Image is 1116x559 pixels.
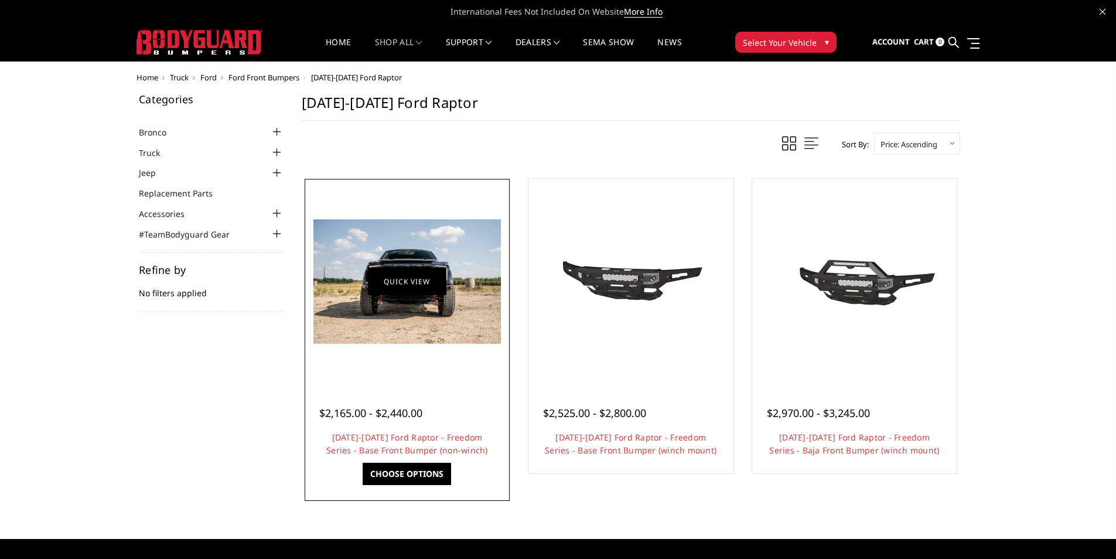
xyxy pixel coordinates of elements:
span: $2,970.00 - $3,245.00 [767,406,870,420]
a: 2021-2025 Ford Raptor - Freedom Series - Baja Front Bumper (winch mount) 2021-2025 Ford Raptor - ... [755,182,954,381]
a: Choose Options [363,463,451,485]
a: [DATE]-[DATE] Ford Raptor - Freedom Series - Base Front Bumper (winch mount) [545,432,716,456]
a: Quick view [368,267,446,295]
a: Ford Front Bumpers [228,72,299,83]
span: $2,525.00 - $2,800.00 [543,406,646,420]
a: Replacement Parts [139,187,227,199]
a: Accessories [139,208,199,220]
span: 0 [936,38,944,46]
a: Truck [170,72,189,83]
a: #TeamBodyguard Gear [139,228,244,240]
a: Jeep [139,167,170,179]
span: Account [872,36,910,47]
img: 2021-2025 Ford Raptor - Freedom Series - Base Front Bumper (non-winch) [313,219,501,344]
a: More Info [624,6,663,18]
span: ▾ [825,36,829,48]
a: 2021-2025 Ford Raptor - Freedom Series - Base Front Bumper (winch mount) [531,182,731,381]
img: 2021-2025 Ford Raptor - Freedom Series - Base Front Bumper (winch mount) [537,238,725,326]
a: News [657,38,681,61]
span: [DATE]-[DATE] Ford Raptor [311,72,402,83]
a: Bronco [139,126,181,138]
span: Cart [914,36,934,47]
span: Select Your Vehicle [743,36,817,49]
img: BODYGUARD BUMPERS [136,30,262,55]
a: Truck [139,147,175,159]
iframe: Chat Widget [1057,503,1116,559]
a: Home [136,72,158,83]
h1: [DATE]-[DATE] Ford Raptor [302,94,960,121]
a: Cart 0 [914,26,944,58]
a: SEMA Show [583,38,634,61]
a: [DATE]-[DATE] Ford Raptor - Freedom Series - Baja Front Bumper (winch mount) [769,432,939,456]
div: No filters applied [139,265,284,311]
span: $2,165.00 - $2,440.00 [319,406,422,420]
h5: Categories [139,94,284,104]
a: Ford [200,72,217,83]
a: Account [872,26,910,58]
h5: Refine by [139,265,284,275]
a: Support [446,38,492,61]
label: Sort By: [835,135,869,153]
a: Dealers [516,38,560,61]
button: Select Your Vehicle [735,32,837,53]
a: [DATE]-[DATE] Ford Raptor - Freedom Series - Base Front Bumper (non-winch) [326,432,488,456]
a: shop all [375,38,422,61]
a: 2021-2025 Ford Raptor - Freedom Series - Base Front Bumper (non-winch) 2021-2025 Ford Raptor - Fr... [308,182,507,381]
a: Home [326,38,351,61]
